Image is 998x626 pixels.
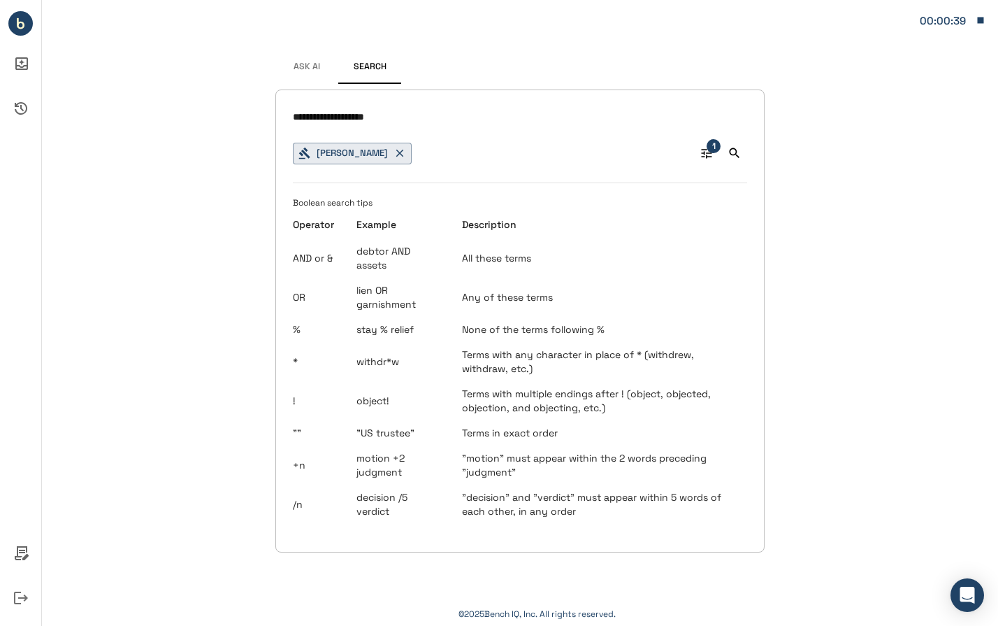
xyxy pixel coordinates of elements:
[950,578,984,612] div: Open Intercom Messenger
[451,381,747,420] td: Terms with multiple endings after ! (object, objected, objection, and objecting, etc.)
[293,211,345,239] th: Operator
[451,317,747,342] td: None of the terms following %
[451,211,747,239] th: Description
[293,381,345,420] td: !
[345,446,451,485] td: motion +2 judgment
[293,197,373,220] span: Boolean search tips
[451,420,747,446] td: Terms in exact order
[345,420,451,446] td: "US trustee"
[294,62,320,73] span: Ask AI
[345,239,451,278] td: debtor AND assets
[345,211,451,239] th: Example
[451,485,747,524] td: "decision" and "verdict" must appear within 5 words of each other, in any order
[451,446,747,485] td: "motion" must appear within the 2 words preceding "judgment"
[707,139,721,153] span: 1
[293,239,345,278] td: AND or &
[293,485,345,524] td: /n
[694,141,719,166] button: Advanced Search
[722,141,747,166] button: Search
[920,12,969,30] div: Matter: 48557/2
[338,50,401,84] button: Search
[293,278,345,317] td: OR
[345,485,451,524] td: decision /5 verdict
[451,239,747,278] td: All these terms
[451,278,747,317] td: Any of these terms
[345,317,451,342] td: stay % relief
[451,342,747,381] td: Terms with any character in place of * (withdrew, withdraw, etc.)
[913,6,992,35] button: Matter: 48557/2
[293,446,345,485] td: +n
[293,317,345,342] td: %
[293,420,345,446] td: ""
[345,381,451,420] td: object!
[293,143,412,164] button: [PERSON_NAME]
[345,278,451,317] td: lien OR garnishment
[345,342,451,381] td: withdr*w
